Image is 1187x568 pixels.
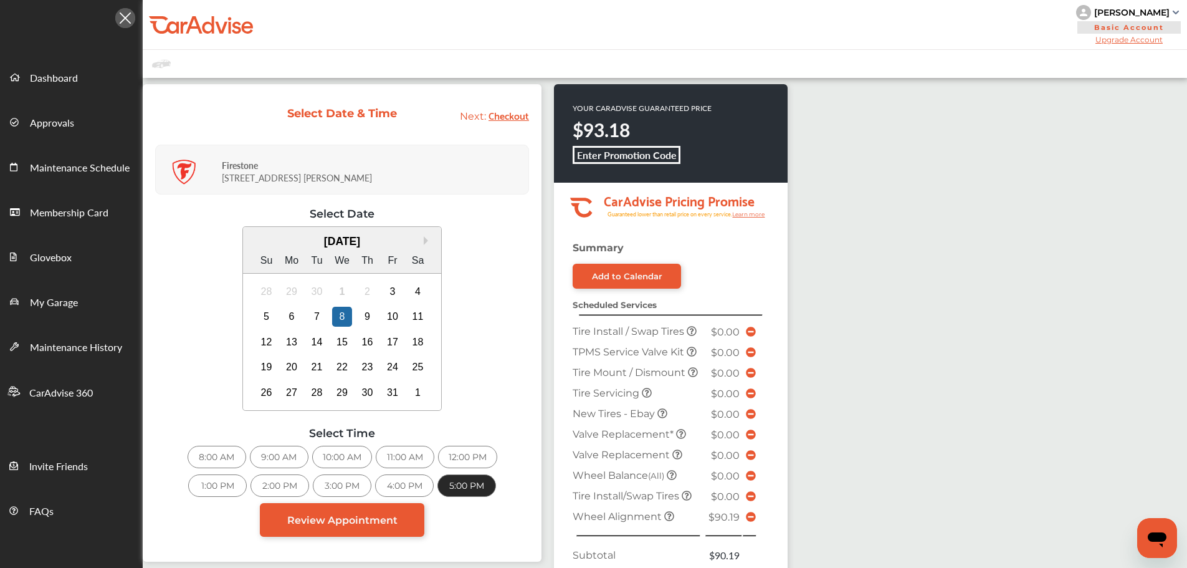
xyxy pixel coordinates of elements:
tspan: CarAdvise Pricing Promise [604,189,755,211]
strong: Scheduled Services [573,300,657,310]
div: Choose Saturday, November 1st, 2025 [408,383,428,403]
div: Select Date & Time [287,107,398,120]
div: Choose Sunday, October 5th, 2025 [257,307,277,327]
div: Choose Wednesday, October 8th, 2025 [332,307,352,327]
span: Wheel Alignment [573,511,664,522]
a: Glovebox [1,234,142,279]
span: Tire Servicing [573,387,642,399]
div: Not available Tuesday, September 30th, 2025 [307,282,327,302]
div: Choose Tuesday, October 7th, 2025 [307,307,327,327]
div: 4:00 PM [375,474,434,497]
div: Not available Sunday, September 28th, 2025 [257,282,277,302]
div: Fr [383,251,403,271]
a: Membership Card [1,189,142,234]
div: Choose Sunday, October 12th, 2025 [257,332,277,352]
span: $0.00 [711,367,740,379]
span: Upgrade Account [1076,35,1182,44]
div: 9:00 AM [250,446,308,468]
div: Choose Monday, October 6th, 2025 [282,307,302,327]
img: logo-firestone.png [171,160,196,185]
div: Su [257,251,277,271]
span: Invite Friends [29,459,88,475]
div: Choose Monday, October 13th, 2025 [282,332,302,352]
div: Select Date [155,207,529,220]
div: 11:00 AM [376,446,434,468]
img: Icon.5fd9dcc7.svg [115,8,135,28]
span: Maintenance Schedule [30,160,130,176]
div: Choose Thursday, October 30th, 2025 [358,383,378,403]
td: Subtotal [570,545,704,566]
p: YOUR CARADVISE GUARANTEED PRICE [573,103,712,113]
div: Choose Friday, October 10th, 2025 [383,307,403,327]
span: Checkout [489,107,529,123]
div: Choose Wednesday, October 15th, 2025 [332,332,352,352]
span: $0.00 [711,388,740,400]
div: Choose Friday, October 24th, 2025 [383,357,403,377]
div: 5:00 PM [437,474,496,497]
div: 3:00 PM [313,474,371,497]
div: 12:00 PM [438,446,497,468]
tspan: Guaranteed lower than retail price on every service. [608,210,732,218]
div: 10:00 AM [312,446,372,468]
span: Valve Replacement [573,449,672,461]
span: Maintenance History [30,340,122,356]
span: $0.00 [711,326,740,338]
a: Maintenance Schedule [1,144,142,189]
div: [STREET_ADDRESS] [PERSON_NAME] [222,150,525,190]
div: Not available Thursday, October 2nd, 2025 [358,282,378,302]
div: Choose Tuesday, October 14th, 2025 [307,332,327,352]
div: [PERSON_NAME] [1094,7,1170,18]
span: FAQs [29,504,54,520]
div: Choose Monday, October 20th, 2025 [282,357,302,377]
a: Review Appointment [260,503,424,537]
div: 8:00 AM [188,446,246,468]
div: Choose Wednesday, October 22nd, 2025 [332,357,352,377]
span: Valve Replacement* [573,428,676,440]
div: Add to Calendar [592,271,662,281]
div: Choose Sunday, October 19th, 2025 [257,357,277,377]
a: Dashboard [1,54,142,99]
span: Tire Install / Swap Tires [573,325,687,337]
small: (All) [648,471,664,481]
div: Choose Saturday, October 4th, 2025 [408,282,428,302]
span: Dashboard [30,70,78,87]
span: $0.00 [711,347,740,359]
div: Th [358,251,378,271]
span: $0.00 [711,408,740,420]
span: $0.00 [711,450,740,461]
td: $90.19 [704,545,743,566]
div: Choose Monday, October 27th, 2025 [282,383,302,403]
span: Glovebox [30,250,72,266]
div: Choose Friday, October 31st, 2025 [383,383,403,403]
span: Membership Card [30,205,108,221]
span: CarAdvise 360 [29,385,93,402]
span: Basic Account [1077,21,1181,34]
a: Next: Checkout [460,110,529,122]
div: Choose Saturday, October 25th, 2025 [408,357,428,377]
strong: $93.18 [573,117,630,143]
div: Choose Saturday, October 11th, 2025 [408,307,428,327]
span: $0.00 [711,470,740,482]
button: Next Month [424,236,432,245]
div: Choose Saturday, October 18th, 2025 [408,332,428,352]
img: knH8PDtVvWoAbQRylUukY18CTiRevjo20fAtgn5MLBQj4uumYvk2MzTtcAIzfGAtb1XOLVMAvhLuqoNAbL4reqehy0jehNKdM... [1076,5,1091,20]
span: Review Appointment [287,514,398,526]
div: month 2025-10 [254,279,431,405]
div: Select Time [155,426,529,440]
span: TPMS Service Valve Kit [573,346,687,358]
a: Add to Calendar [573,264,681,289]
tspan: Learn more [732,211,765,218]
span: Tire Install/Swap Tires [573,490,682,502]
div: Choose Thursday, October 16th, 2025 [358,332,378,352]
div: Choose Sunday, October 26th, 2025 [257,383,277,403]
span: $0.00 [711,491,740,503]
div: Choose Friday, October 17th, 2025 [383,332,403,352]
div: Sa [408,251,428,271]
strong: Firestone [222,159,258,171]
b: Enter Promotion Code [577,148,677,162]
span: Tire Mount / Dismount [573,367,688,378]
iframe: Button to launch messaging window [1137,518,1177,558]
span: $90.19 [708,511,740,523]
span: My Garage [30,295,78,311]
div: 1:00 PM [188,474,247,497]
